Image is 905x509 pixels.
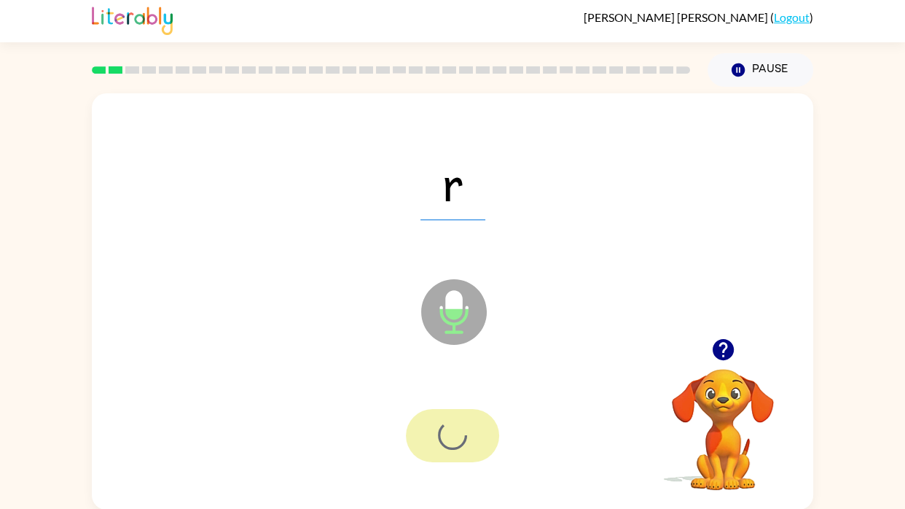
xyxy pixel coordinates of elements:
button: Pause [708,53,813,87]
a: Logout [774,10,810,24]
span: [PERSON_NAME] [PERSON_NAME] [584,10,770,24]
span: r [420,144,485,220]
div: ( ) [584,10,813,24]
img: Literably [92,3,173,35]
video: Your browser must support playing .mp4 files to use Literably. Please try using another browser. [650,346,796,492]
